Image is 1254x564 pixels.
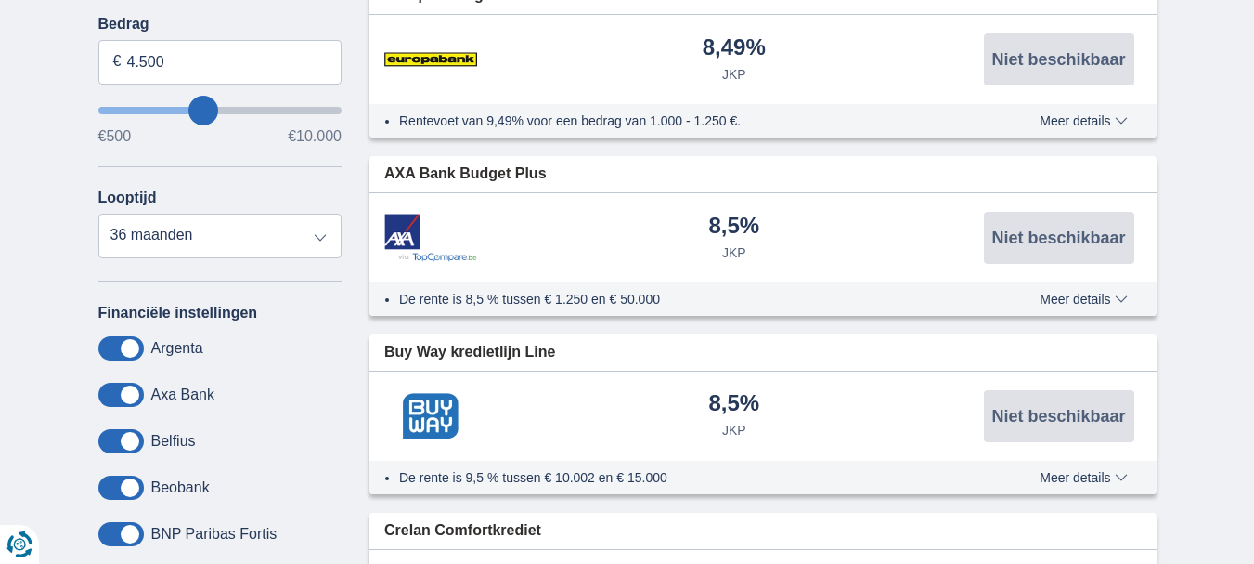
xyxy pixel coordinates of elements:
[151,526,278,543] label: BNP Paribas Fortis
[384,520,541,542] span: Crelan Comfortkrediet
[98,190,157,206] label: Looptijd
[98,129,132,144] span: €500
[384,214,477,263] img: product.pl.alt Axa Bank
[722,65,746,84] div: JKP
[151,479,210,496] label: Beobank
[399,111,972,130] li: Rentevoet van 9,49% voor een bedrag van 1.000 - 1.250 €.
[399,290,972,308] li: De rente is 8,5 % tussen € 1.250 en € 50.000
[399,468,972,487] li: De rente is 9,5 % tussen € 10.002 en € 15.000
[1026,292,1141,307] button: Meer details
[151,433,196,450] label: Belfius
[991,230,1125,246] span: Niet beschikbaar
[98,305,258,321] label: Financiële instellingen
[1040,471,1127,484] span: Meer details
[984,33,1134,85] button: Niet beschikbaar
[708,215,759,240] div: 8,5%
[384,36,477,83] img: product.pl.alt Europabank
[708,392,759,417] div: 8,5%
[1026,113,1141,128] button: Meer details
[384,342,555,363] span: Buy Way kredietlijn Line
[1040,114,1127,127] span: Meer details
[151,340,203,357] label: Argenta
[991,408,1125,425] span: Niet beschikbaar
[1026,470,1141,485] button: Meer details
[113,51,122,72] span: €
[984,390,1134,442] button: Niet beschikbaar
[1040,293,1127,306] span: Meer details
[384,164,547,185] span: AXA Bank Budget Plus
[991,51,1125,68] span: Niet beschikbaar
[98,16,343,33] label: Bedrag
[984,212,1134,264] button: Niet beschikbaar
[722,421,746,439] div: JKP
[288,129,342,144] span: €10.000
[722,243,746,262] div: JKP
[384,393,477,439] img: product.pl.alt Buy Way
[703,36,766,61] div: 8,49%
[151,387,214,403] label: Axa Bank
[98,107,343,114] input: wantToBorrow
